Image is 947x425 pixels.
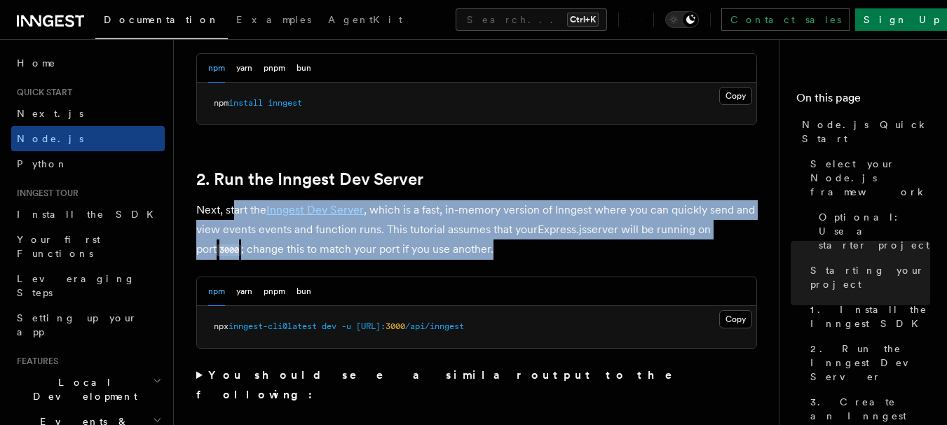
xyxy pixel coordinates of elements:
[17,56,56,70] span: Home
[196,368,692,401] strong: You should see a similar output to the following:
[721,8,850,31] a: Contact sales
[17,158,68,169] span: Python
[11,50,165,76] a: Home
[11,202,165,227] a: Install the SDK
[11,370,165,409] button: Local Development
[11,266,165,305] a: Leveraging Steps
[236,277,252,306] button: yarn
[11,126,165,151] a: Node.js
[456,8,607,31] button: Search...Ctrl+K
[196,365,757,405] summary: You should see a similar output to the following:
[11,356,58,367] span: Features
[810,263,930,291] span: Starting your project
[264,277,285,306] button: pnpm
[266,203,364,216] a: Inngest Dev Server
[802,118,930,146] span: Node.js Quick Start
[17,234,100,259] span: Your first Functions
[356,321,386,331] span: [URL]:
[297,54,311,83] button: bun
[813,204,930,258] a: Optional: Use a starter project
[805,151,930,204] a: Select your Node.js framework
[405,321,464,331] span: /api/inngest
[719,310,752,328] button: Copy
[11,151,165,176] a: Python
[805,258,930,297] a: Starting your project
[228,4,320,38] a: Examples
[719,87,752,105] button: Copy
[17,133,83,144] span: Node.js
[95,4,228,39] a: Documentation
[196,169,423,189] a: 2. Run the Inngest Dev Server
[17,108,83,119] span: Next.js
[796,90,930,112] h4: On this page
[11,87,72,98] span: Quick start
[805,297,930,336] a: 1. Install the Inngest SDK
[297,277,311,306] button: bun
[11,227,165,266] a: Your first Functions
[320,4,411,38] a: AgentKit
[386,321,405,331] span: 3000
[229,98,263,108] span: install
[214,321,229,331] span: npx
[11,375,153,403] span: Local Development
[810,157,930,199] span: Select your Node.js framework
[208,277,225,306] button: npm
[229,321,317,331] span: inngest-cli@latest
[11,188,79,199] span: Inngest tour
[11,101,165,126] a: Next.js
[11,305,165,344] a: Setting up your app
[328,14,402,25] span: AgentKit
[805,336,930,389] a: 2. Run the Inngest Dev Server
[104,14,219,25] span: Documentation
[567,13,599,27] kbd: Ctrl+K
[214,98,229,108] span: npm
[322,321,336,331] span: dev
[17,273,135,298] span: Leveraging Steps
[217,244,241,256] code: 3000
[810,342,930,384] span: 2. Run the Inngest Dev Server
[236,54,252,83] button: yarn
[264,54,285,83] button: pnpm
[341,321,351,331] span: -u
[268,98,302,108] span: inngest
[196,200,757,260] p: Next, start the , which is a fast, in-memory version of Inngest where you can quickly send and vi...
[810,302,930,330] span: 1. Install the Inngest SDK
[17,209,162,220] span: Install the SDK
[236,14,311,25] span: Examples
[208,54,225,83] button: npm
[796,112,930,151] a: Node.js Quick Start
[17,312,137,337] span: Setting up your app
[665,11,699,28] button: Toggle dark mode
[819,210,930,252] span: Optional: Use a starter project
